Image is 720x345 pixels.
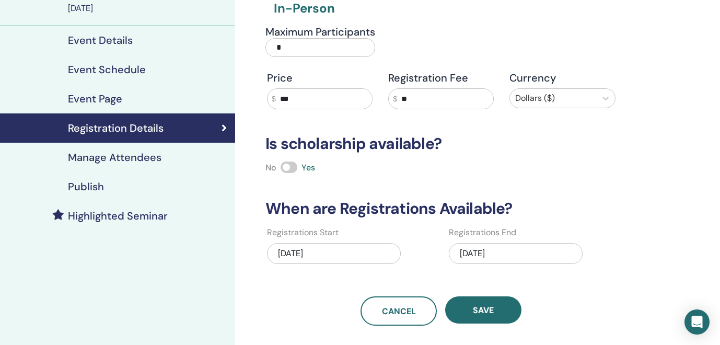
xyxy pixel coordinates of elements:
[272,94,276,105] span: $
[265,162,276,173] span: No
[267,72,373,84] h4: Price
[382,306,416,317] span: Cancel
[509,72,615,84] h4: Currency
[301,162,315,173] span: Yes
[267,243,401,264] div: [DATE]
[449,243,583,264] div: [DATE]
[265,26,375,38] h4: Maximum Participants
[68,151,161,164] h4: Manage Attendees
[473,305,494,316] span: Save
[445,296,521,324] button: Save
[361,296,437,326] a: Cancel
[265,38,375,57] input: Maximum Participants
[684,309,710,335] div: Open Intercom Messenger
[259,134,623,153] h3: Is scholarship available?
[68,2,229,15] div: [DATE]
[449,226,516,239] label: Registrations End
[388,72,494,84] h4: Registration Fee
[68,210,168,222] h4: Highlighted Seminar
[267,226,339,239] label: Registrations Start
[68,93,122,105] h4: Event Page
[259,199,623,218] h3: When are Registrations Available?
[393,94,397,105] span: $
[68,122,164,134] h4: Registration Details
[68,180,104,193] h4: Publish
[68,63,146,76] h4: Event Schedule
[68,34,133,47] h4: Event Details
